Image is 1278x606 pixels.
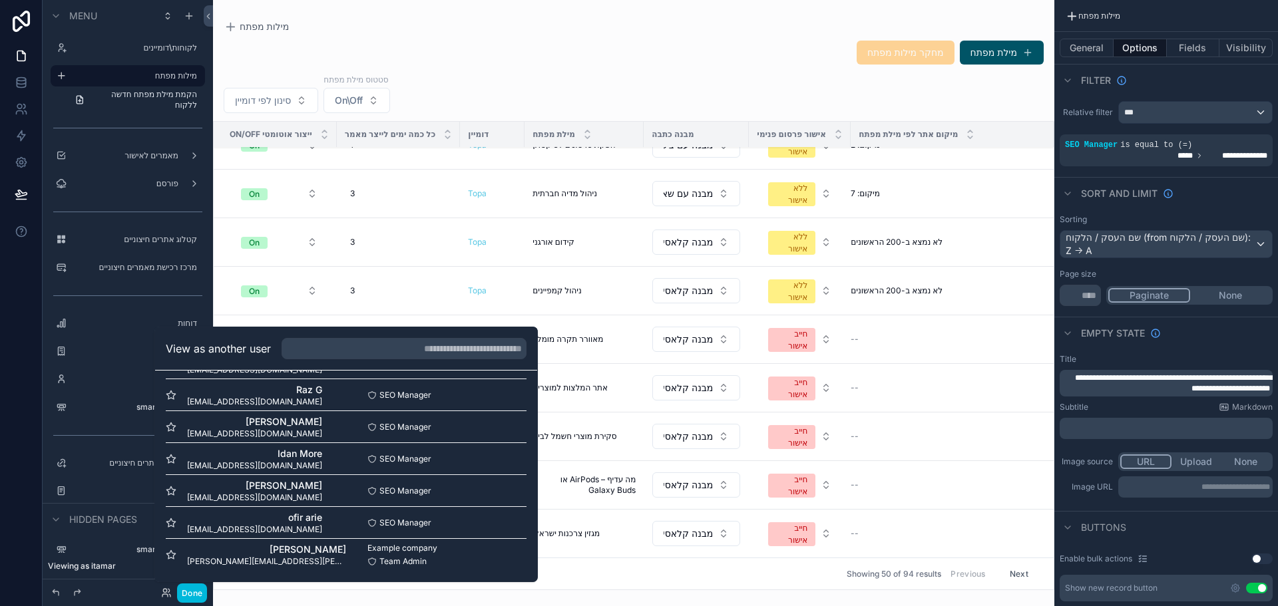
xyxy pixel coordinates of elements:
[72,43,197,53] a: לקוחות\דומיינים
[1060,269,1096,279] label: Page size
[468,285,487,296] a: Topa
[468,237,487,247] span: Topa
[1081,74,1111,87] span: Filter
[1219,402,1273,412] a: Markdown
[350,285,355,296] span: 3
[72,458,178,468] label: ניהול אתרים חיצוניים
[230,229,329,255] a: Select Button
[851,382,1038,393] a: --
[1190,288,1271,303] button: None
[367,543,437,553] span: Example company
[72,262,197,273] label: מרכז רכישת מאמרים חיצוניים
[652,278,740,303] button: Select Button
[532,474,636,496] a: מה עדיף – AirPods או Galaxy Buds
[1065,140,1118,150] span: SEO Manager
[652,326,741,353] a: Select Button
[652,375,741,401] a: Select Button
[67,89,205,110] a: הקמת מילת מפתח חדשה ללקוח
[652,375,740,400] button: Select Button
[230,279,328,303] button: Select Button
[1120,454,1171,469] button: URL
[532,528,636,539] a: מגזין צרכנות ישראלי
[187,479,322,492] span: [PERSON_NAME]
[379,390,431,400] span: SEO Manager
[532,285,636,296] a: ניהול קמפיינים
[1118,476,1273,498] div: scrollable content
[851,480,1038,490] a: --
[532,431,636,442] a: סקירת מוצרי חשמל לבית
[72,318,197,329] label: דוחות
[166,341,271,357] h2: View as another user
[664,527,713,540] span: מבנה קלאסי עיתונאות
[249,237,260,249] div: On
[652,229,740,255] button: Select Button
[757,272,843,309] a: Select Button
[757,321,842,357] button: Select Button
[1232,402,1273,412] span: Markdown
[757,516,842,551] button: Select Button
[230,129,312,140] span: On/Off ייצור אוטומטי
[664,235,713,249] span: מבנה קלאסי עיתונאות
[652,423,741,450] a: Select Button
[532,237,574,247] span: קידום אורגני
[468,188,517,199] a: Topa
[187,383,322,396] span: Raz G
[230,181,329,206] a: Select Button
[532,237,636,247] a: קידום אורגני
[345,280,453,301] a: 3
[776,522,807,546] div: חייב אישור
[532,382,608,393] span: אתר המלצות למוצרים
[664,187,713,200] span: מבנה עם שאלה
[187,511,322,524] span: ofir arie
[960,41,1044,65] button: מילת מפתח
[652,472,741,498] a: Select Button
[851,382,859,393] span: --
[345,183,453,204] a: 3
[757,273,842,309] button: Select Button
[1114,39,1167,57] button: Options
[652,327,740,352] button: Select Button
[757,467,842,503] button: Select Button
[851,528,1038,539] a: --
[652,277,741,304] a: Select Button
[757,369,843,406] a: Select Button
[468,188,487,199] span: Topa
[187,415,322,428] span: [PERSON_NAME]
[652,424,740,449] button: Select Button
[851,334,859,345] span: --
[757,129,826,140] span: אישור פרסום פנימי
[859,129,958,140] span: מיקום אתר לפי מילת מפתח
[72,178,178,189] label: פורסם
[664,478,713,492] span: מבנה קלאסי עיתונאות
[652,229,741,255] a: Select Button
[851,480,859,490] span: --
[851,285,1038,296] a: לא נמצא ב-200 הראשונים
[851,334,1038,345] a: --
[1065,583,1158,593] div: Show new record button
[249,285,260,297] div: On
[776,182,807,206] div: ללא אישור
[187,396,322,407] span: [EMAIL_ADDRESS][DOMAIN_NAME]
[72,71,197,81] a: מילות מפתח
[1167,39,1220,57] button: Fields
[1060,482,1113,492] label: Image URL
[664,284,713,297] span: מבנה קלאסי עיתונאות
[851,528,859,539] span: --
[224,88,318,113] button: Select Button
[240,20,289,33] span: מילות מפתח
[776,328,807,352] div: חייב אישור
[91,89,197,110] span: הקמת מילת מפתח חדשה ללקוח
[187,447,322,460] span: Idan More
[235,94,291,107] span: סינון לפי דומיין
[350,188,355,199] span: 3
[72,234,197,245] label: קטלוג אתרים חיצוניים
[1000,563,1038,584] button: Next
[345,231,453,253] a: 3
